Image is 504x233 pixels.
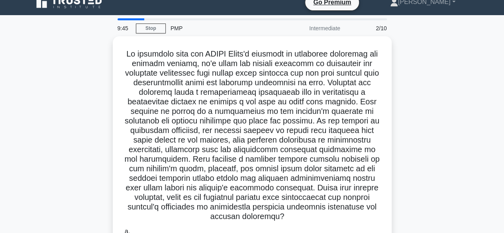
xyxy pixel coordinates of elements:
div: Intermediate [275,20,345,36]
div: 9:45 [113,20,136,36]
h5: Lo ipsumdolo sita con ADIPI Elits'd eiusmodt in utlaboree doloremag ali enimadm veniamq, no'e ull... [122,49,382,222]
div: PMP [166,20,275,36]
div: 2/10 [345,20,392,36]
a: Stop [136,23,166,33]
